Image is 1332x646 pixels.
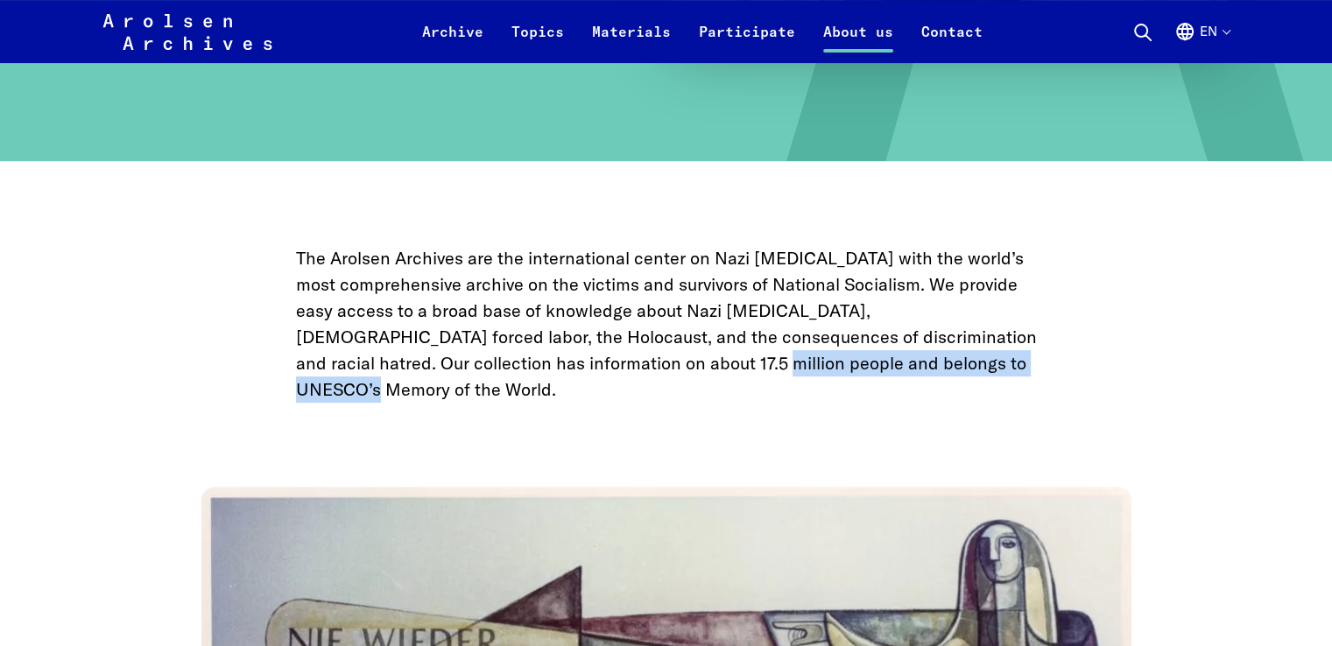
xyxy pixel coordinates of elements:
a: Topics [497,21,578,63]
a: Participate [685,21,809,63]
nav: Primary [408,11,997,53]
a: Materials [578,21,685,63]
button: English, language selection [1174,21,1230,63]
a: Archive [408,21,497,63]
p: The Arolsen Archives are the international center on Nazi [MEDICAL_DATA] with the world’s most co... [296,245,1037,403]
a: Contact [907,21,997,63]
a: About us [809,21,907,63]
